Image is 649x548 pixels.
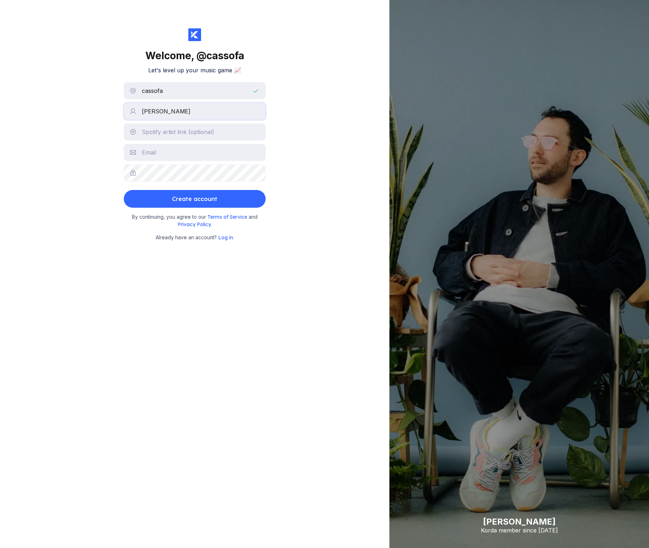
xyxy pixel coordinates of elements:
input: Email [124,144,266,161]
div: Create account [172,192,217,206]
a: Terms of Service [207,214,249,220]
span: Log in [218,234,233,241]
span: @ [196,50,206,62]
input: Spotify artist link (optional) [124,123,266,140]
button: Create account [124,190,266,208]
small: By continuing, you agree to our and . [127,213,262,228]
small: Already have an account? . [156,234,234,241]
input: Username [124,82,266,99]
a: Log in [218,234,233,240]
h2: Let's level up your music game 📈 [148,67,241,74]
div: [PERSON_NAME] [481,516,558,527]
a: Privacy Policy [178,221,211,227]
div: Korda member since [DATE] [481,527,558,534]
input: Name [124,103,266,120]
span: Privacy Policy [178,221,211,228]
span: cassofa [206,50,244,62]
div: Welcome, [145,50,244,62]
